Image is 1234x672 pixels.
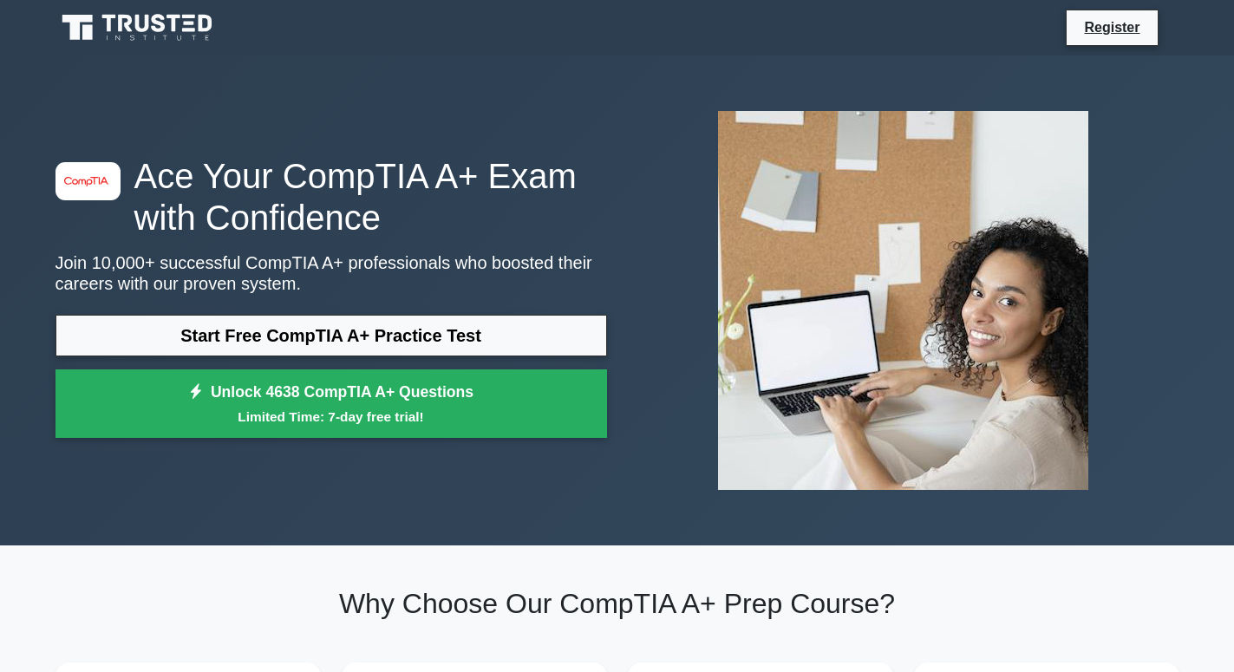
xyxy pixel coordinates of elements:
[1074,16,1150,38] a: Register
[77,407,585,427] small: Limited Time: 7-day free trial!
[55,315,607,356] a: Start Free CompTIA A+ Practice Test
[55,155,607,238] h1: Ace Your CompTIA A+ Exam with Confidence
[55,369,607,439] a: Unlock 4638 CompTIA A+ QuestionsLimited Time: 7-day free trial!
[55,252,607,294] p: Join 10,000+ successful CompTIA A+ professionals who boosted their careers with our proven system.
[55,587,1179,620] h2: Why Choose Our CompTIA A+ Prep Course?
